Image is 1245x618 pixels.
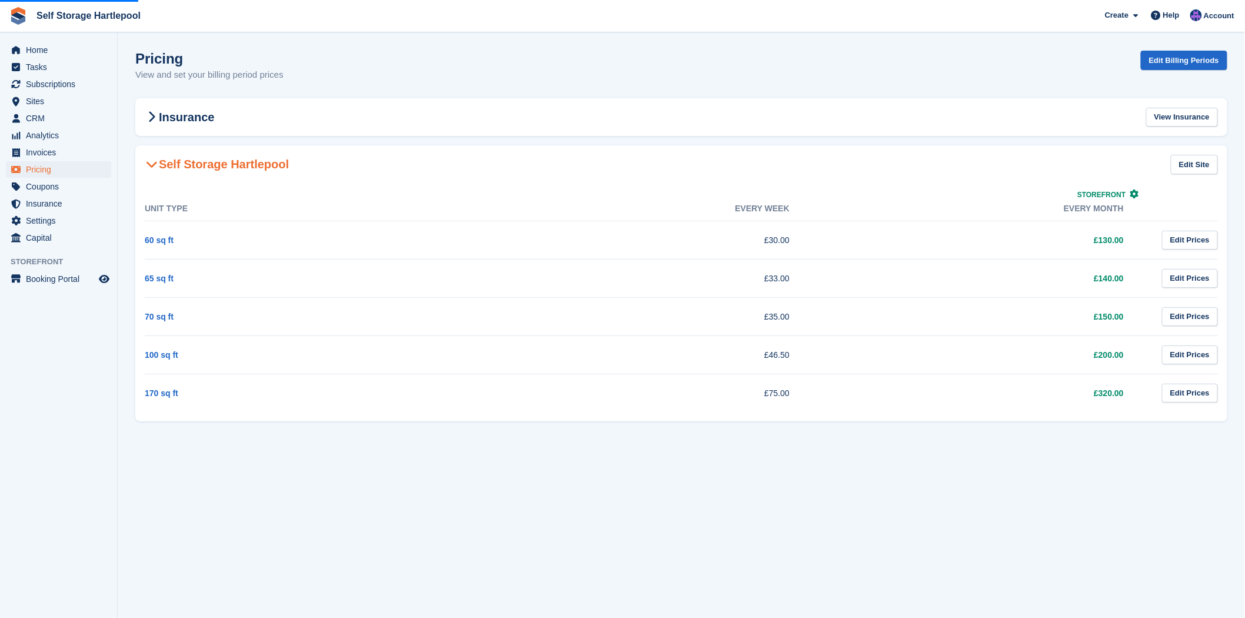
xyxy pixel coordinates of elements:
[145,312,174,321] a: 70 sq ft
[6,93,111,109] a: menu
[1077,191,1126,199] span: Storefront
[813,335,1147,374] td: £200.00
[1171,155,1218,174] a: Edit Site
[26,110,96,127] span: CRM
[9,7,27,25] img: stora-icon-8386f47178a22dfd0bd8f6a31ec36ba5ce8667c1dd55bd0f319d3a0aa187defe.svg
[813,197,1147,221] th: Every month
[97,272,111,286] a: Preview store
[6,76,111,92] a: menu
[26,59,96,75] span: Tasks
[145,157,289,171] h2: Self Storage Hartlepool
[479,335,813,374] td: £46.50
[1162,231,1218,250] a: Edit Prices
[1105,9,1129,21] span: Create
[813,374,1147,412] td: £320.00
[1162,307,1218,327] a: Edit Prices
[1162,345,1218,365] a: Edit Prices
[1163,9,1180,21] span: Help
[6,127,111,144] a: menu
[1190,9,1202,21] img: Sean Wood
[1077,191,1139,199] a: Storefront
[6,212,111,229] a: menu
[32,6,145,25] a: Self Storage Hartlepool
[6,110,111,127] a: menu
[145,197,479,221] th: Unit Type
[26,76,96,92] span: Subscriptions
[813,221,1147,259] td: £130.00
[479,374,813,412] td: £75.00
[26,93,96,109] span: Sites
[145,274,174,283] a: 65 sq ft
[1162,384,1218,403] a: Edit Prices
[26,127,96,144] span: Analytics
[6,42,111,58] a: menu
[26,271,96,287] span: Booking Portal
[26,195,96,212] span: Insurance
[1204,10,1234,22] span: Account
[26,178,96,195] span: Coupons
[145,110,214,124] h2: Insurance
[135,51,284,67] h1: Pricing
[813,259,1147,297] td: £140.00
[145,235,174,245] a: 60 sq ft
[145,350,178,360] a: 100 sq ft
[26,212,96,229] span: Settings
[479,197,813,221] th: Every week
[6,230,111,246] a: menu
[26,230,96,246] span: Capital
[479,221,813,259] td: £30.00
[11,256,117,268] span: Storefront
[6,178,111,195] a: menu
[813,297,1147,335] td: £150.00
[26,42,96,58] span: Home
[145,388,178,398] a: 170 sq ft
[6,271,111,287] a: menu
[6,144,111,161] a: menu
[479,297,813,335] td: £35.00
[1146,108,1218,127] a: View Insurance
[6,195,111,212] a: menu
[6,59,111,75] a: menu
[26,161,96,178] span: Pricing
[135,68,284,82] p: View and set your billing period prices
[1141,51,1227,70] a: Edit Billing Periods
[479,259,813,297] td: £33.00
[26,144,96,161] span: Invoices
[6,161,111,178] a: menu
[1162,269,1218,288] a: Edit Prices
